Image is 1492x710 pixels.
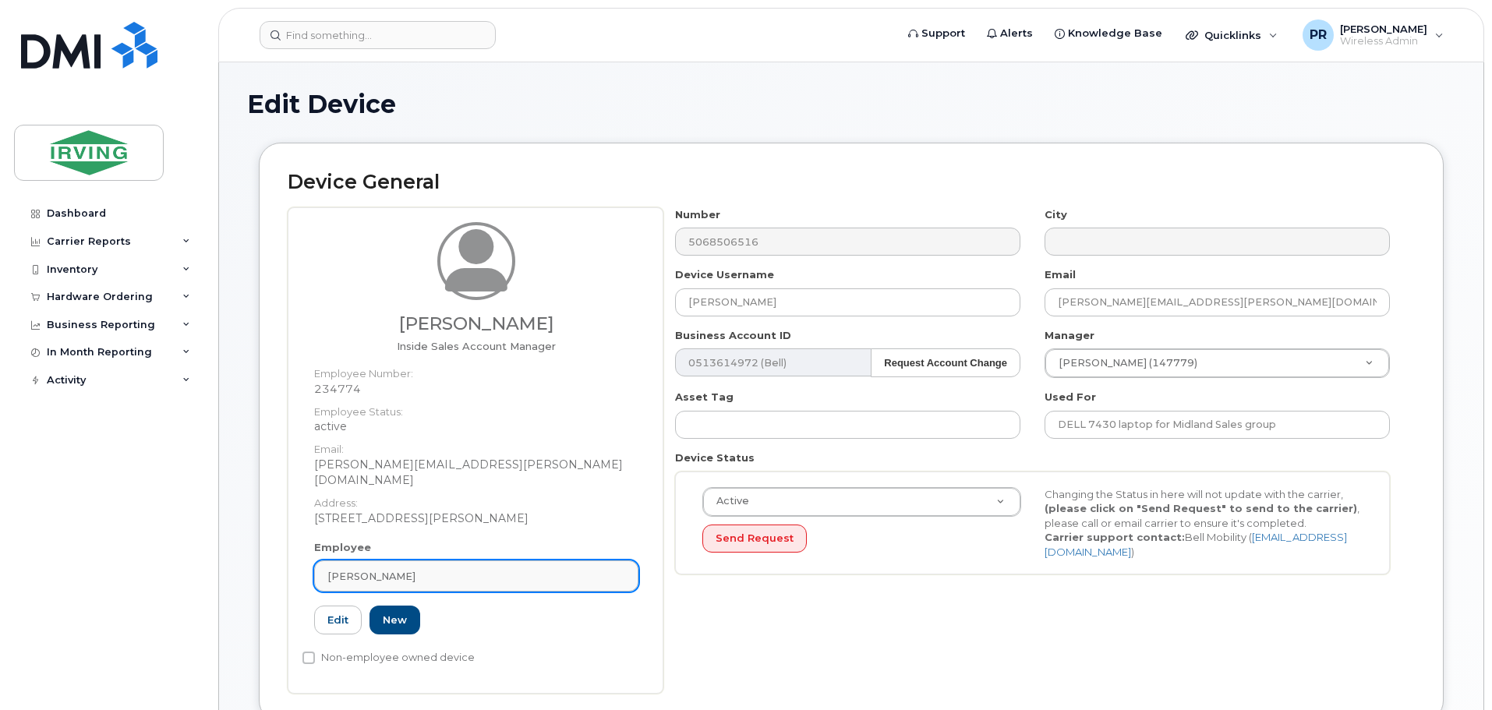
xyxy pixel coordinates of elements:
span: [PERSON_NAME] [327,569,415,584]
h2: Device General [288,171,1415,193]
strong: Carrier support contact: [1045,531,1185,543]
dd: [STREET_ADDRESS][PERSON_NAME] [314,510,638,526]
label: Number [675,207,720,222]
strong: (please click on "Send Request" to send to the carrier) [1045,502,1357,514]
label: Non-employee owned device [302,648,475,667]
label: Email [1045,267,1076,282]
div: Changing the Status in here will not update with the carrier, , please call or email carrier to e... [1033,487,1375,560]
a: Edit [314,606,362,634]
dd: active [314,419,638,434]
span: Active [707,494,749,508]
label: Employee [314,540,371,555]
a: [PERSON_NAME] [314,560,638,592]
dt: Email: [314,434,638,457]
label: Device Username [675,267,774,282]
button: Send Request [702,525,807,553]
a: [PERSON_NAME] (147779) [1045,349,1389,377]
span: [PERSON_NAME] (147779) [1049,356,1197,370]
input: Non-employee owned device [302,652,315,664]
label: Used For [1045,390,1096,404]
dd: [PERSON_NAME][EMAIL_ADDRESS][PERSON_NAME][DOMAIN_NAME] [314,457,638,488]
dt: Address: [314,488,638,510]
span: Job title [397,340,556,352]
a: New [369,606,420,634]
a: [EMAIL_ADDRESS][DOMAIN_NAME] [1045,531,1347,558]
h1: Edit Device [247,90,1455,118]
label: Business Account ID [675,328,791,343]
dt: Employee Status: [314,397,638,419]
strong: Request Account Change [884,357,1007,369]
h3: [PERSON_NAME] [314,314,638,334]
label: City [1045,207,1067,222]
a: Active [703,488,1020,516]
button: Request Account Change [871,348,1020,377]
label: Device Status [675,450,755,465]
label: Asset Tag [675,390,734,404]
dt: Employee Number: [314,359,638,381]
dd: 234774 [314,381,638,397]
label: Manager [1045,328,1094,343]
